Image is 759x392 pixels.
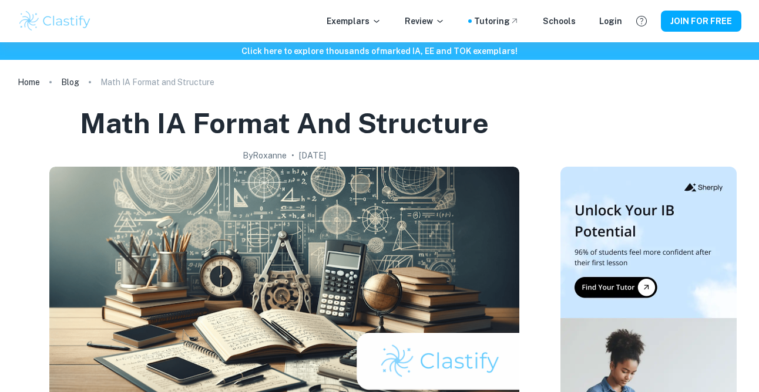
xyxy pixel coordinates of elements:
[599,15,622,28] a: Login
[405,15,445,28] p: Review
[243,149,287,162] h2: By Roxanne
[80,104,489,142] h1: Math IA Format and Structure
[61,74,79,90] a: Blog
[543,15,576,28] a: Schools
[661,11,741,32] button: JOIN FOR FREE
[474,15,519,28] a: Tutoring
[299,149,326,162] h2: [DATE]
[632,11,651,31] button: Help and Feedback
[100,76,214,89] p: Math IA Format and Structure
[2,45,757,58] h6: Click here to explore thousands of marked IA, EE and TOK exemplars !
[291,149,294,162] p: •
[18,74,40,90] a: Home
[327,15,381,28] p: Exemplars
[18,9,92,33] img: Clastify logo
